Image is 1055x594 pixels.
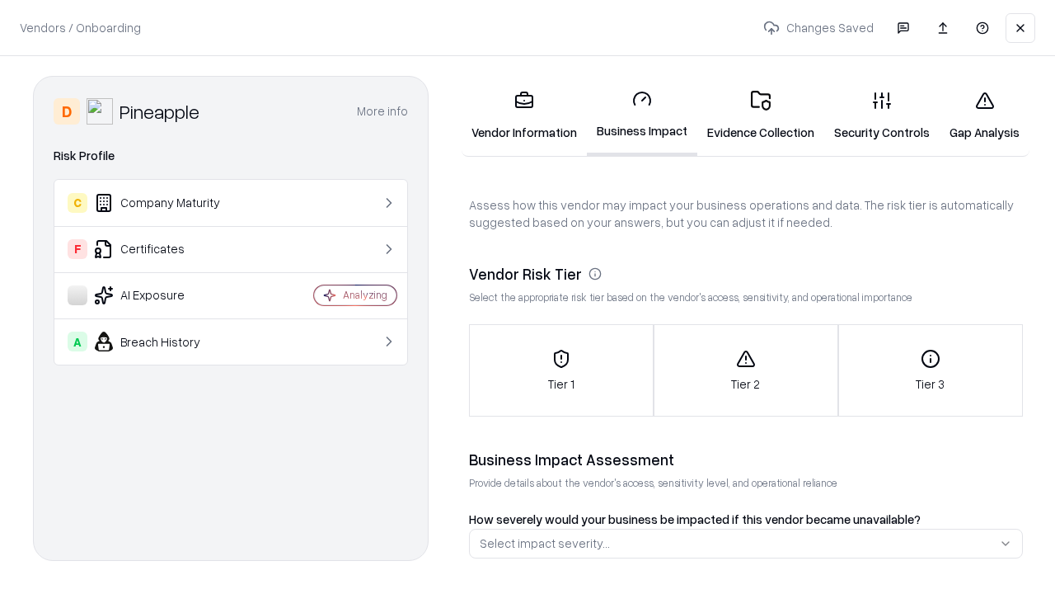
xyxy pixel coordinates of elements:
div: Vendor Risk Tier [469,264,1023,284]
a: Gap Analysis [940,78,1029,154]
button: Select impact severity... [469,529,1023,559]
div: Company Maturity [68,193,265,213]
div: Breach History [68,332,265,351]
p: Vendors / Onboarding [20,19,141,36]
div: Pineapple [120,98,199,125]
div: Business Impact Assessment [469,450,1023,469]
div: C [68,193,87,213]
a: Business Impact [587,76,697,156]
p: Select the appropriate risk tier based on the vendor's access, sensitivity, and operational impor... [469,290,1023,304]
p: Tier 2 [731,375,760,393]
div: AI Exposure [68,285,265,305]
a: Evidence Collection [697,78,824,154]
label: How severely would your business be impacted if this vendor became unavailable? [469,511,921,526]
div: D [54,98,80,125]
div: Certificates [68,239,265,259]
img: Pineapple [87,98,113,125]
p: Changes Saved [757,12,880,43]
div: F [68,239,87,259]
div: Select impact severity... [480,535,610,552]
p: Tier 3 [916,375,945,393]
p: Provide details about the vendor's access, sensitivity level, and operational reliance [469,476,1023,490]
p: Assess how this vendor may impact your business operations and data. The risk tier is automatical... [469,196,1023,231]
p: Tier 1 [548,375,574,393]
div: Risk Profile [54,146,408,166]
a: Vendor Information [462,78,587,154]
div: A [68,332,87,351]
button: More info [357,97,408,126]
a: Security Controls [824,78,940,154]
div: Analyzing [343,288,387,302]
